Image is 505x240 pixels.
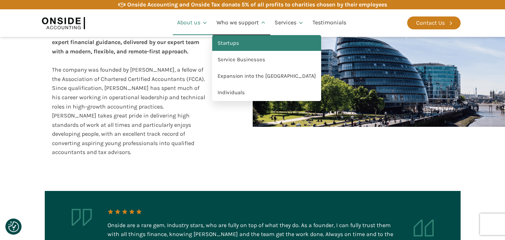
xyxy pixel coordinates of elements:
a: Individuals [212,85,321,101]
img: Onside Accounting [42,15,85,31]
div: Contact Us [416,18,445,28]
b: , delivered by our expert team with a modern, flexible, and remote-first approach. [52,39,199,55]
a: Service Businesses [212,52,321,68]
a: Services [270,11,308,35]
button: Consent Preferences [8,221,19,232]
a: Startups [212,35,321,52]
a: About us [173,11,212,35]
a: Contact Us [407,16,461,29]
a: Testimonials [308,11,351,35]
img: Revisit consent button [8,221,19,232]
a: Who we support [212,11,271,35]
a: Expansion into the [GEOGRAPHIC_DATA] [212,68,321,85]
